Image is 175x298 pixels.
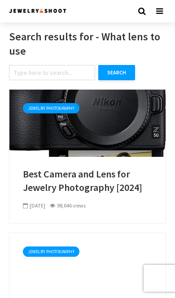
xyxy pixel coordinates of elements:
[9,30,166,58] h1: Search results for - What lens to use
[9,118,166,127] a: Best Camera and Lens for Jewelry Photography [2024]
[23,103,79,113] a: Jewelry Photography
[98,65,135,80] button: Search
[9,65,95,80] input: Type here to search...
[9,8,66,13] img: Jewelry Photographer Bay Area - San Francisco | Nationwide via Mail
